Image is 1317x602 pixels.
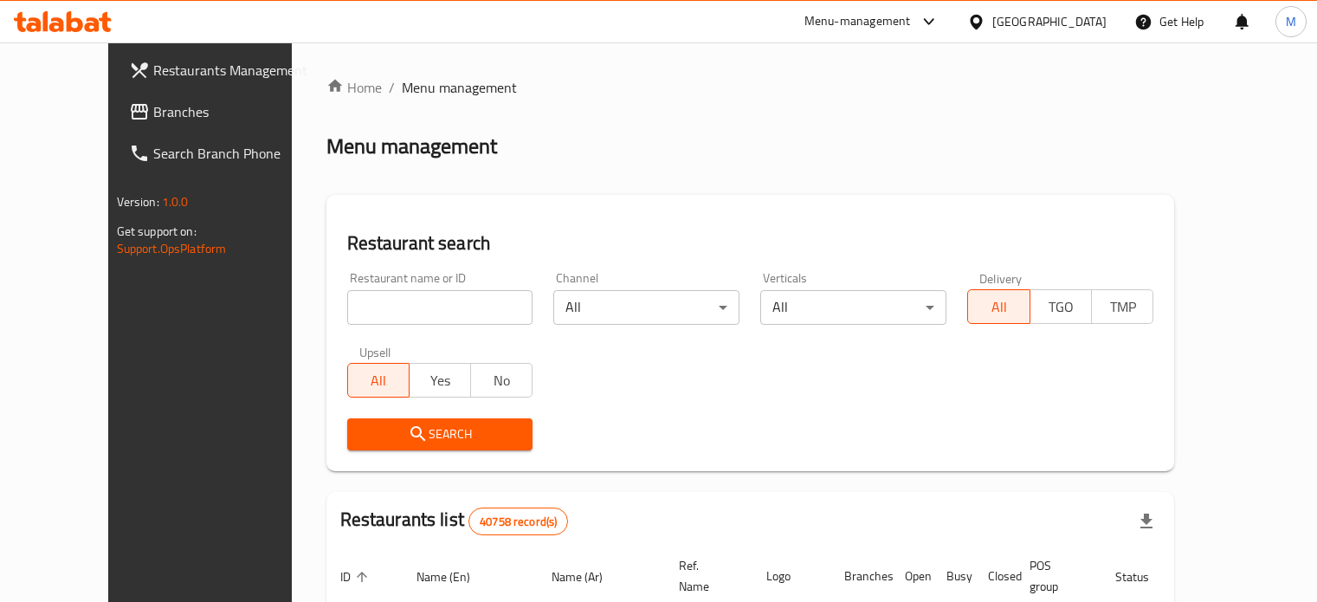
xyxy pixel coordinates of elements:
[1115,566,1172,587] span: Status
[347,363,410,398] button: All
[1286,12,1296,31] span: M
[326,77,382,98] a: Home
[162,191,189,213] span: 1.0.0
[1091,289,1153,324] button: TMP
[470,363,533,398] button: No
[326,77,1175,98] nav: breadcrumb
[115,133,328,174] a: Search Branch Phone
[117,191,159,213] span: Version:
[1037,295,1085,320] span: TGO
[402,77,517,98] span: Menu management
[992,12,1107,31] div: [GEOGRAPHIC_DATA]
[967,289,1030,324] button: All
[115,91,328,133] a: Branches
[347,230,1154,256] h2: Restaurant search
[979,272,1023,284] label: Delivery
[679,555,732,597] span: Ref. Name
[553,290,739,325] div: All
[361,424,520,445] span: Search
[409,363,471,398] button: Yes
[359,346,391,358] label: Upsell
[416,566,493,587] span: Name (En)
[153,101,314,122] span: Branches
[760,290,946,325] div: All
[153,60,314,81] span: Restaurants Management
[975,295,1023,320] span: All
[347,418,533,450] button: Search
[117,237,227,260] a: Support.OpsPlatform
[389,77,395,98] li: /
[347,290,533,325] input: Search for restaurant name or ID..
[340,507,569,535] h2: Restaurants list
[355,368,403,393] span: All
[340,566,373,587] span: ID
[1126,501,1167,542] div: Export file
[469,514,567,530] span: 40758 record(s)
[117,220,197,243] span: Get support on:
[552,566,625,587] span: Name (Ar)
[326,133,497,160] h2: Menu management
[468,508,568,535] div: Total records count
[416,368,464,393] span: Yes
[1099,295,1146,320] span: TMP
[1030,555,1081,597] span: POS group
[115,49,328,91] a: Restaurants Management
[804,11,911,32] div: Menu-management
[153,143,314,164] span: Search Branch Phone
[478,368,526,393] span: No
[1030,289,1092,324] button: TGO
